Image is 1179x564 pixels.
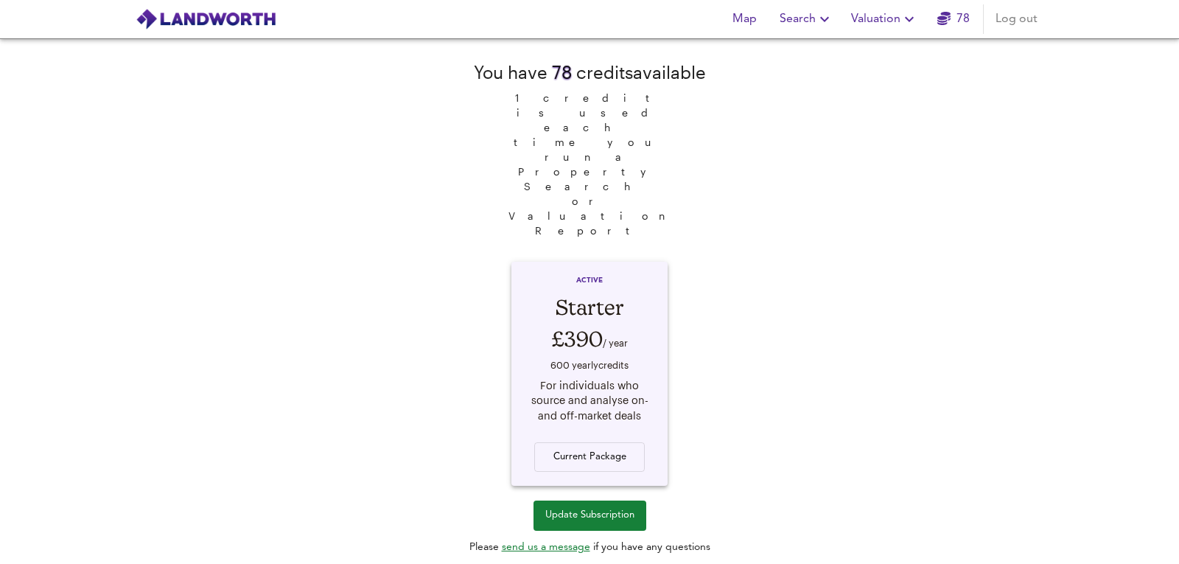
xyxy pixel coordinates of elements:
span: Search [780,9,833,29]
span: 1 credit is used each time you run a Property Search or Valuation Report [501,85,678,238]
div: Please if you have any questions [469,540,710,554]
img: logo [136,8,276,30]
button: Map [721,4,768,34]
span: Log out [996,9,1038,29]
div: For individuals who source and analyse on- and off-market deals [525,378,654,424]
div: Starter [525,292,654,322]
div: 600 yearly credit s [525,355,654,377]
span: 78 [552,62,572,83]
button: Valuation [845,4,924,34]
div: You have credit s available [474,60,706,85]
a: send us a message [502,542,590,552]
span: / year [603,337,628,348]
button: Search [774,4,839,34]
button: 78 [930,4,977,34]
span: Valuation [851,9,918,29]
span: Update Subscription [545,507,634,524]
span: Map [727,9,762,29]
a: 78 [937,9,970,29]
button: Update Subscription [533,501,646,531]
div: £390 [525,322,654,355]
button: Log out [990,4,1043,34]
div: ACTIVE [525,276,654,292]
